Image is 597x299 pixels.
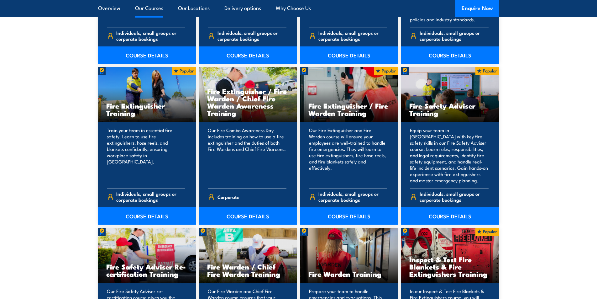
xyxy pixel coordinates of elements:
[217,30,286,42] span: Individuals, small groups or corporate bookings
[107,127,186,184] p: Train your team in essential fire safety. Learn to use fire extinguishers, hose reels, and blanke...
[300,207,398,225] a: COURSE DETAILS
[308,102,390,116] h3: Fire Extinguisher / Fire Warden Training
[98,207,196,225] a: COURSE DETAILS
[401,207,499,225] a: COURSE DETAILS
[318,191,387,203] span: Individuals, small groups or corporate bookings
[308,270,390,277] h3: Fire Warden Training
[207,88,289,116] h3: Fire Extinguisher / Fire Warden / Chief Fire Warden Awareness Training
[208,127,286,184] p: Our Fire Combo Awareness Day includes training on how to use a fire extinguisher and the duties o...
[207,263,289,277] h3: Fire Warden / Chief Fire Warden Training
[116,30,185,42] span: Individuals, small groups or corporate bookings
[217,192,239,202] span: Corporate
[420,191,489,203] span: Individuals, small groups or corporate bookings
[300,46,398,64] a: COURSE DETAILS
[309,127,388,184] p: Our Fire Extinguisher and Fire Warden course will ensure your employees are well-trained to handl...
[106,102,188,116] h3: Fire Extinguisher Training
[116,191,185,203] span: Individuals, small groups or corporate bookings
[199,46,297,64] a: COURSE DETAILS
[318,30,387,42] span: Individuals, small groups or corporate bookings
[199,207,297,225] a: COURSE DETAILS
[106,263,188,277] h3: Fire Safety Adviser Re-certification Training
[420,30,489,42] span: Individuals, small groups or corporate bookings
[410,127,489,184] p: Equip your team in [GEOGRAPHIC_DATA] with key fire safety skills in our Fire Safety Adviser cours...
[98,46,196,64] a: COURSE DETAILS
[409,256,491,277] h3: Inspect & Test Fire Blankets & Fire Extinguishers Training
[409,102,491,116] h3: Fire Safety Adviser Training
[401,46,499,64] a: COURSE DETAILS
